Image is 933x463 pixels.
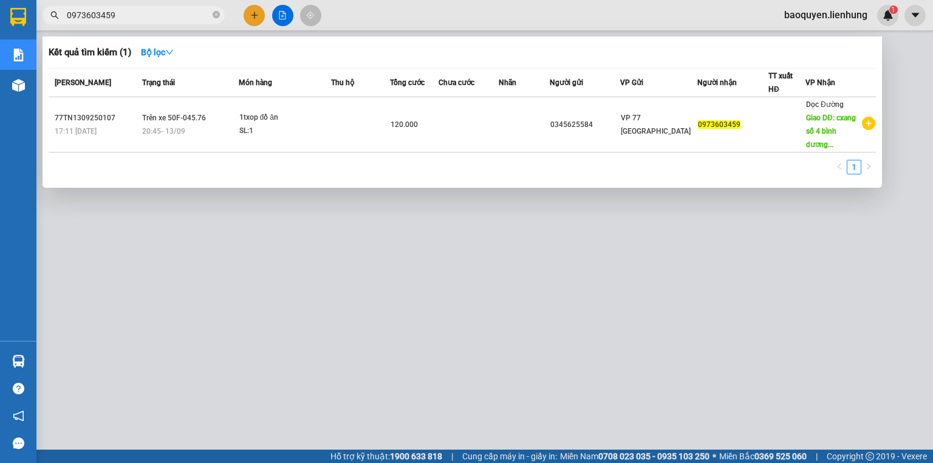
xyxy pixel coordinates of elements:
[550,78,583,87] span: Người gửi
[142,114,206,122] span: Trên xe 50F-045.76
[865,163,872,170] span: right
[213,10,220,21] span: close-circle
[862,117,875,130] span: plus-circle
[499,78,516,87] span: Nhãn
[55,127,97,135] span: 17:11 [DATE]
[439,78,474,87] span: Chưa cước
[391,120,418,129] span: 120.000
[697,78,737,87] span: Người nhận
[142,78,175,87] span: Trạng thái
[847,160,861,174] li: 1
[331,78,354,87] span: Thu hộ
[131,43,183,62] button: Bộ lọcdown
[861,160,876,174] li: Next Page
[142,127,185,135] span: 20:45 - 13/09
[836,163,843,170] span: left
[390,78,425,87] span: Tổng cước
[621,114,691,135] span: VP 77 [GEOGRAPHIC_DATA]
[832,160,847,174] li: Previous Page
[806,100,844,109] span: Dọc Đường
[213,11,220,18] span: close-circle
[861,160,876,174] button: right
[768,72,793,94] span: TT xuất HĐ
[50,11,59,19] span: search
[55,112,138,125] div: 77TN1309250107
[13,383,24,394] span: question-circle
[847,160,861,174] a: 1
[806,114,856,149] span: Giao DĐ: cxang số 4 bình dương...
[239,78,272,87] span: Món hàng
[13,437,24,449] span: message
[13,410,24,422] span: notification
[239,111,330,125] div: 1txop đồ ăn
[12,79,25,92] img: warehouse-icon
[550,118,620,131] div: 0345625584
[10,8,26,26] img: logo-vxr
[239,125,330,138] div: SL: 1
[832,160,847,174] button: left
[698,120,740,129] span: 0973603459
[141,47,174,57] strong: Bộ lọc
[12,49,25,61] img: solution-icon
[805,78,835,87] span: VP Nhận
[67,9,210,22] input: Tìm tên, số ĐT hoặc mã đơn
[49,46,131,59] h3: Kết quả tìm kiếm ( 1 )
[55,78,111,87] span: [PERSON_NAME]
[620,78,643,87] span: VP Gửi
[12,355,25,368] img: warehouse-icon
[165,48,174,57] span: down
